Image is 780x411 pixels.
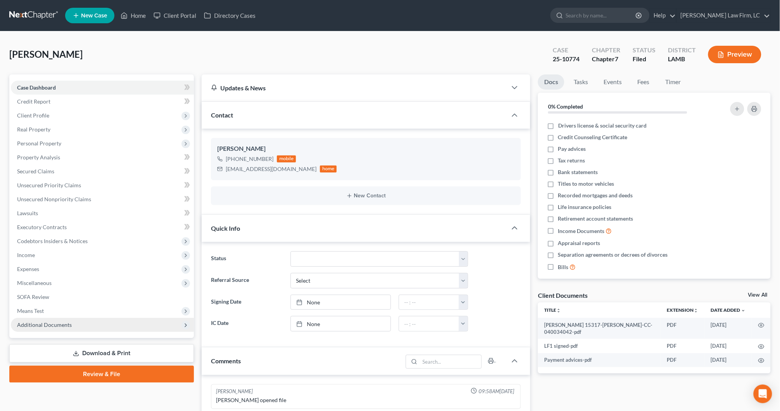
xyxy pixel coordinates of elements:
[17,154,60,161] span: Property Analysis
[558,263,569,271] span: Bills
[558,239,600,247] span: Appraisal reports
[211,84,498,92] div: Updates & News
[200,9,259,22] a: Directory Cases
[11,150,194,164] a: Property Analysis
[211,357,241,364] span: Comments
[81,13,107,19] span: New Case
[277,155,296,162] div: mobile
[399,295,459,310] input: -- : --
[633,46,655,55] div: Status
[558,251,668,259] span: Separation agreements or decrees of divorces
[711,307,746,313] a: Date Added expand_more
[11,206,194,220] a: Lawsuits
[741,308,746,313] i: expand_more
[207,316,287,332] label: IC Date
[11,220,194,234] a: Executory Contracts
[553,55,579,64] div: 25-10774
[661,353,705,367] td: PDF
[17,112,49,119] span: Client Profile
[538,339,661,353] td: LF1 signed-pdf
[659,74,687,90] a: Timer
[668,46,696,55] div: District
[17,238,88,244] span: Codebtors Insiders & Notices
[207,295,287,310] label: Signing Date
[553,46,579,55] div: Case
[291,316,391,331] a: None
[668,55,696,64] div: LAMB
[650,9,676,22] a: Help
[17,224,67,230] span: Executory Contracts
[17,210,38,216] span: Lawsuits
[11,81,194,95] a: Case Dashboard
[694,308,699,313] i: unfold_more
[615,55,618,62] span: 7
[748,292,768,298] a: View All
[17,196,91,202] span: Unsecured Nonpriority Claims
[11,290,194,304] a: SOFA Review
[558,215,633,223] span: Retirement account statements
[207,251,287,267] label: Status
[17,294,49,300] span: SOFA Review
[754,385,772,403] div: Open Intercom Messenger
[9,366,194,383] a: Review & File
[17,266,39,272] span: Expenses
[217,193,515,199] button: New Contact
[17,280,52,286] span: Miscellaneous
[633,55,655,64] div: Filed
[291,295,391,310] a: None
[597,74,628,90] a: Events
[226,165,317,173] div: [EMAIL_ADDRESS][DOMAIN_NAME]
[9,48,83,60] span: [PERSON_NAME]
[538,318,661,339] td: [PERSON_NAME] 15317-[PERSON_NAME]-CC-040034042-pdf
[558,133,628,141] span: Credit Counseling Certificate
[558,227,605,235] span: Income Documents
[631,74,656,90] a: Fees
[11,178,194,192] a: Unsecured Priority Claims
[708,46,761,63] button: Preview
[667,307,699,313] a: Extensionunfold_more
[216,388,253,395] div: [PERSON_NAME]
[556,308,561,313] i: unfold_more
[17,168,54,174] span: Secured Claims
[538,291,588,299] div: Client Documents
[705,353,752,367] td: [DATE]
[705,339,752,353] td: [DATE]
[567,74,594,90] a: Tasks
[17,140,61,147] span: Personal Property
[558,180,614,188] span: Titles to motor vehicles
[11,95,194,109] a: Credit Report
[207,273,287,288] label: Referral Source
[399,316,459,331] input: -- : --
[479,388,514,395] span: 09:58AM[DATE]
[216,396,516,404] div: [PERSON_NAME] opened file
[17,98,50,105] span: Credit Report
[211,224,240,232] span: Quick Info
[538,74,564,90] a: Docs
[17,307,44,314] span: Means Test
[548,103,583,110] strong: 0% Completed
[558,168,598,176] span: Bank statements
[217,144,515,154] div: [PERSON_NAME]
[558,203,612,211] span: Life insurance policies
[17,252,35,258] span: Income
[11,164,194,178] a: Secured Claims
[661,339,705,353] td: PDF
[558,192,633,199] span: Recorded mortgages and deeds
[211,111,233,119] span: Contact
[705,318,752,339] td: [DATE]
[420,355,482,368] input: Search...
[17,182,81,188] span: Unsecured Priority Claims
[17,84,56,91] span: Case Dashboard
[9,344,194,363] a: Download & Print
[226,155,274,163] div: [PHONE_NUMBER]
[320,166,337,173] div: home
[17,321,72,328] span: Additional Documents
[117,9,150,22] a: Home
[558,157,585,164] span: Tax returns
[677,9,770,22] a: [PERSON_NAME] Law Firm, LC
[17,126,50,133] span: Real Property
[544,307,561,313] a: Titleunfold_more
[566,8,637,22] input: Search by name...
[538,353,661,367] td: Payment advices-pdf
[11,192,194,206] a: Unsecured Nonpriority Claims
